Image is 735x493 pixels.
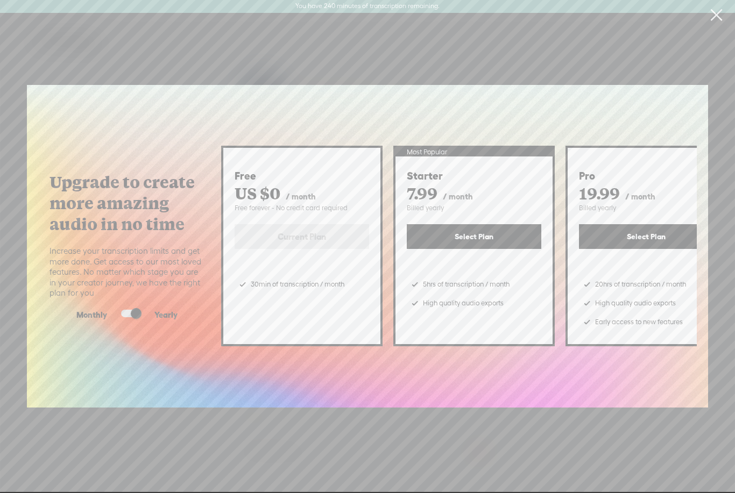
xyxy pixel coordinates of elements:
span: US $0 [235,182,280,204]
div: Free forever - No credit card required [235,204,369,213]
span: 7.99 [407,182,437,204]
span: 5hrs of transcription / month [423,276,510,292]
span: 20hrs of transcription / month [595,276,686,292]
button: Select Plan [579,224,713,249]
span: Increase your transcription limits and get more done. Get access to our most loved features. No m... [50,246,204,298]
span: / month [443,192,473,201]
span: 19.99 [579,182,620,204]
span: Early access to new features [595,314,683,330]
div: Billed yearly [579,204,713,213]
div: Pro [579,169,713,183]
label: Upgrade to create more amazing audio in no time [50,172,204,234]
div: Free [235,169,369,183]
label: Current Plan [235,224,369,249]
span: High quality audio exports [595,295,676,311]
div: Billed yearly [407,204,541,213]
span: / month [625,192,655,201]
span: High quality audio exports [423,295,504,311]
div: Most Popular [395,148,553,157]
span: 30min of transcription / month [251,276,344,292]
span: Monthly [76,310,107,320]
button: Select Plan [407,224,541,249]
span: / month [286,192,316,201]
span: Yearly [154,310,178,320]
div: Starter [407,169,541,183]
